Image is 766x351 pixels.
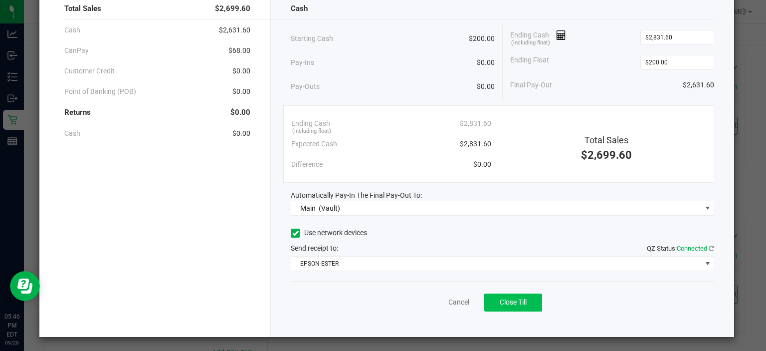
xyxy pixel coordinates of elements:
[500,298,527,306] span: Close Till
[510,30,566,45] span: Ending Cash
[291,3,308,14] span: Cash
[300,204,316,212] span: Main
[460,139,491,149] span: $2,831.60
[291,191,422,199] span: Automatically Pay-In The Final Pay-Out To:
[64,66,115,76] span: Customer Credit
[291,244,338,252] span: Send receipt to:
[291,118,330,129] span: Ending Cash
[64,45,89,56] span: CanPay
[291,33,333,44] span: Starting Cash
[484,294,542,312] button: Close Till
[477,57,495,68] span: $0.00
[232,86,250,97] span: $0.00
[64,3,101,14] span: Total Sales
[510,55,549,70] span: Ending Float
[64,102,251,123] div: Returns
[511,39,550,47] span: (including float)
[477,81,495,92] span: $0.00
[291,139,337,149] span: Expected Cash
[292,127,331,136] span: (including float)
[291,159,323,170] span: Difference
[469,33,495,44] span: $200.00
[460,118,491,129] span: $2,831.60
[473,159,491,170] span: $0.00
[232,66,250,76] span: $0.00
[581,149,632,161] span: $2,699.60
[510,80,552,90] span: Final Pay-Out
[64,86,136,97] span: Point of Banking (POB)
[291,57,314,68] span: Pay-Ins
[319,204,340,212] span: (Vault)
[228,45,250,56] span: $68.00
[448,297,469,308] a: Cancel
[647,245,714,252] span: QZ Status:
[584,135,628,145] span: Total Sales
[219,25,250,35] span: $2,631.60
[64,25,80,35] span: Cash
[291,257,701,271] span: EPSON-ESTER
[230,107,250,118] span: $0.00
[677,245,707,252] span: Connected
[291,81,320,92] span: Pay-Outs
[64,128,80,139] span: Cash
[291,228,367,238] label: Use network devices
[215,3,250,14] span: $2,699.60
[10,271,40,301] iframe: Resource center
[683,80,714,90] span: $2,631.60
[232,128,250,139] span: $0.00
